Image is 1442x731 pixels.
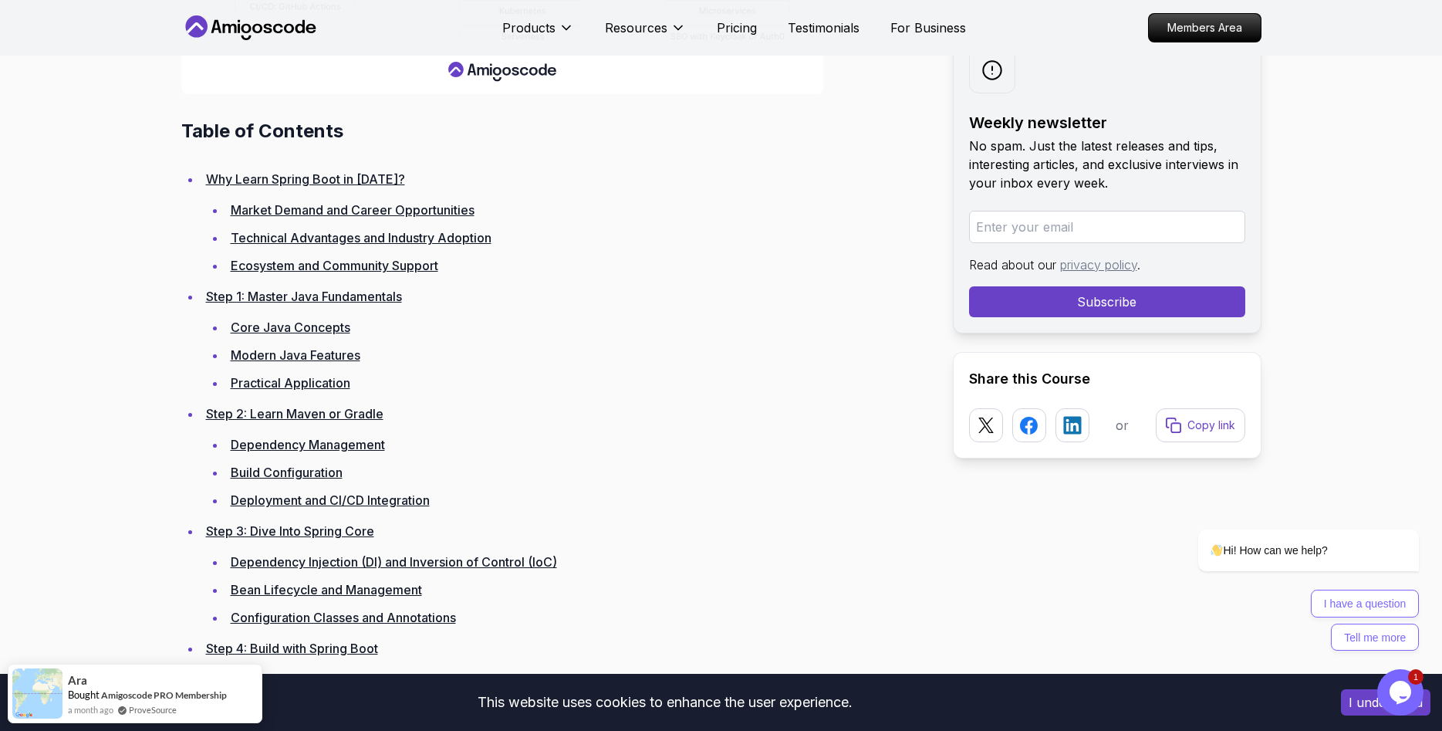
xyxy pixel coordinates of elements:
a: Bean Lifecycle and Management [231,582,422,597]
iframe: chat widget [1149,408,1427,662]
p: Members Area [1149,14,1261,42]
a: Step 3: Dive Into Spring Core [206,523,374,539]
a: ProveSource [129,703,177,716]
a: Configuration Classes and Annotations [231,610,456,625]
a: Technical Advantages and Industry Adoption [231,230,491,245]
p: or [1116,416,1129,435]
input: Enter your email [969,211,1245,243]
p: Resources [605,19,667,37]
iframe: chat widget [1377,669,1427,716]
div: This website uses cookies to enhance the user experience. [12,685,1318,719]
a: Modern Java Features [231,347,360,363]
button: Products [502,19,574,49]
a: Members Area [1148,13,1261,42]
a: For Business [890,19,966,37]
button: Resources [605,19,686,49]
a: Step 4: Build with Spring Boot [206,641,378,656]
h2: Weekly newsletter [969,112,1245,134]
span: Bought [68,689,100,701]
a: Step 1: Master Java Fundamentals [206,289,402,304]
a: Deployment and CI/CD Integration [231,492,430,508]
a: Dependency Injection (DI) and Inversion of Control (IoC) [231,554,557,570]
a: Why Learn Spring Boot in [DATE]? [206,171,405,187]
a: Practical Application [231,375,350,391]
span: a month ago [68,703,113,716]
a: Testimonials [788,19,859,37]
a: Market Demand and Career Opportunities [231,202,474,218]
a: privacy policy [1060,257,1137,272]
a: Step 2: Learn Maven or Gradle [206,406,383,421]
button: Subscribe [969,286,1245,317]
button: Accept cookies [1341,689,1430,716]
a: Auto Configuration [231,672,341,687]
p: Products [502,19,556,37]
a: Ecosystem and Community Support [231,258,438,273]
a: Amigoscode PRO Membership [101,689,227,701]
h2: Share this Course [969,368,1245,390]
span: Ara [68,674,87,687]
a: Build Configuration [231,465,343,480]
p: No spam. Just the latest releases and tips, interesting articles, and exclusive interviews in you... [969,137,1245,192]
h2: Table of Contents [181,119,928,144]
a: Dependency Management [231,437,385,452]
a: Pricing [717,19,757,37]
a: Core Java Concepts [231,320,350,335]
img: provesource social proof notification image [12,668,62,719]
p: Read about our . [969,256,1245,274]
